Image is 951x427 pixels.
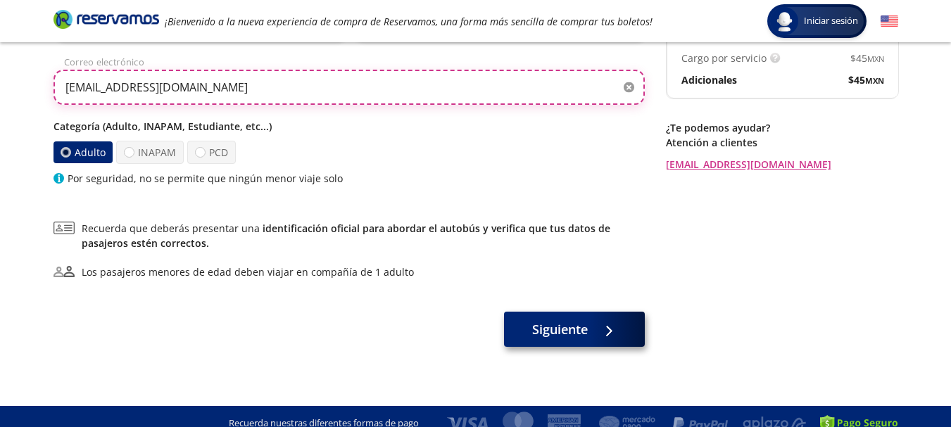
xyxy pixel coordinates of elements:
[52,141,113,164] label: Adulto
[53,8,159,30] i: Brand Logo
[681,51,767,65] p: Cargo por servicio
[504,312,645,347] button: Siguiente
[53,8,159,34] a: Brand Logo
[82,221,645,250] span: Recuerda que deberás presentar una
[848,72,884,87] span: $ 45
[865,75,884,86] small: MXN
[165,15,653,28] em: ¡Bienvenido a la nueva experiencia de compra de Reservamos, una forma más sencilla de comprar tus...
[53,70,645,105] input: Correo electrónico
[666,120,898,135] p: ¿Te podemos ayudar?
[187,141,236,164] label: PCD
[532,320,588,339] span: Siguiente
[116,141,184,164] label: INAPAM
[68,171,343,186] p: Por seguridad, no se permite que ningún menor viaje solo
[798,14,864,28] span: Iniciar sesión
[881,13,898,30] button: English
[666,135,898,150] p: Atención a clientes
[869,345,937,413] iframe: Messagebird Livechat Widget
[867,53,884,64] small: MXN
[53,119,645,134] p: Categoría (Adulto, INAPAM, Estudiante, etc...)
[666,157,898,172] a: [EMAIL_ADDRESS][DOMAIN_NAME]
[681,72,737,87] p: Adicionales
[850,51,884,65] span: $ 45
[82,265,414,279] div: Los pasajeros menores de edad deben viajar en compañía de 1 adulto
[82,222,610,250] a: identificación oficial para abordar el autobús y verifica que tus datos de pasajeros estén correc...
